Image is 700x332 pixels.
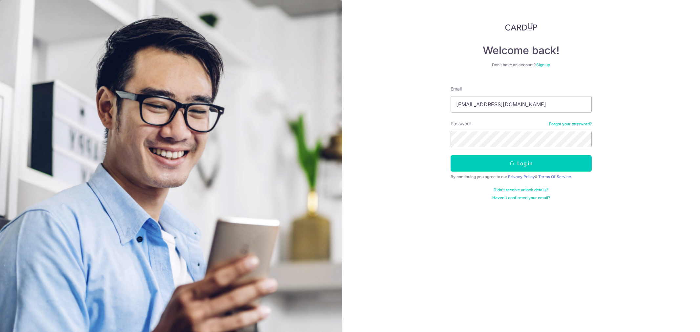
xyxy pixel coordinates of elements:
[492,195,550,200] a: Haven't confirmed your email?
[549,121,592,127] a: Forgot your password?
[536,62,550,67] a: Sign up
[538,174,571,179] a: Terms Of Service
[451,62,592,68] div: Don’t have an account?
[451,86,462,92] label: Email
[505,23,537,31] img: CardUp Logo
[451,174,592,179] div: By continuing you agree to our &
[451,155,592,172] button: Log in
[451,120,472,127] label: Password
[451,44,592,57] h4: Welcome back!
[494,187,548,193] a: Didn't receive unlock details?
[451,96,592,113] input: Enter your Email
[508,174,535,179] a: Privacy Policy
